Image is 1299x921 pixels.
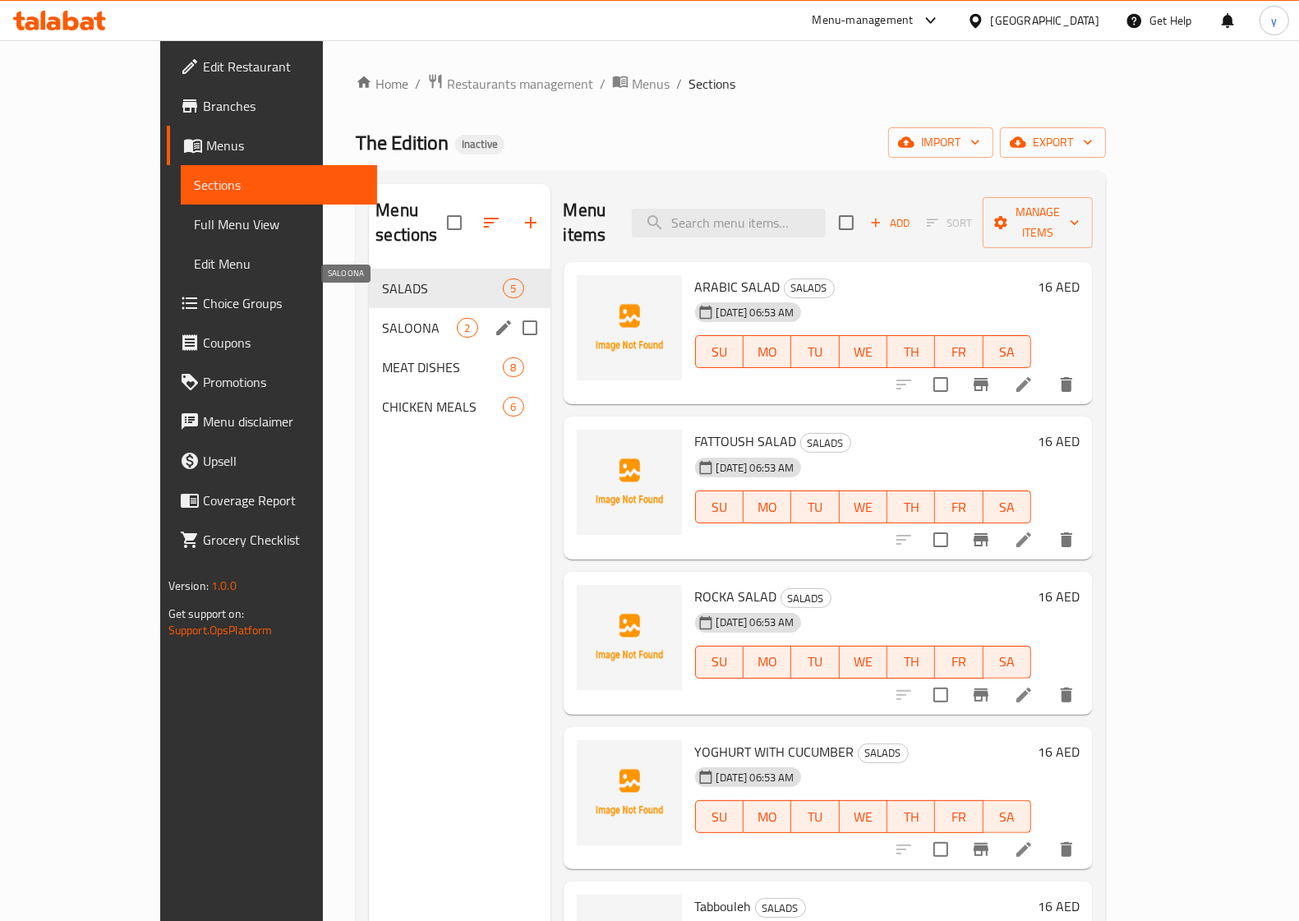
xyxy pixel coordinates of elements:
a: Coverage Report [167,481,377,520]
a: Menus [612,73,670,94]
span: Select to update [924,678,958,712]
button: TH [887,646,935,679]
div: [GEOGRAPHIC_DATA] [991,12,1099,30]
span: 6 [504,399,523,415]
h6: 16 AED [1038,895,1080,918]
div: items [503,357,523,377]
button: edit [491,315,516,340]
button: TH [887,335,935,368]
a: Sections [181,165,377,205]
span: Menu disclaimer [203,412,364,431]
span: [DATE] 06:53 AM [710,460,801,476]
span: FATTOUSH SALAD [695,429,797,454]
div: SALADS5 [369,269,550,308]
div: items [503,397,523,417]
span: Tabbouleh [695,894,752,919]
button: SU [695,490,744,523]
button: WE [840,646,887,679]
input: search [632,209,826,237]
span: TU [798,650,832,674]
button: MO [744,335,791,368]
a: Edit menu item [1014,840,1034,859]
span: TU [798,805,832,829]
span: SALADS [756,899,805,918]
button: FR [935,335,983,368]
span: Inactive [455,137,504,151]
span: Promotions [203,372,364,392]
button: SA [983,800,1031,833]
span: MO [750,805,785,829]
a: Support.OpsPlatform [168,619,273,641]
div: SALADS [858,744,909,763]
a: Edit menu item [1014,685,1034,705]
span: WE [846,495,881,519]
button: MO [744,490,791,523]
span: Sections [689,74,735,94]
span: SALADS [785,279,834,297]
button: delete [1047,365,1086,404]
span: FR [942,340,976,364]
button: TH [887,800,935,833]
span: SU [702,495,737,519]
h6: 16 AED [1038,585,1080,608]
span: TH [894,805,928,829]
span: MEAT DISHES [382,357,503,377]
span: Restaurants management [447,74,593,94]
button: SA [983,646,1031,679]
span: YOGHURT WITH CUCUMBER [695,739,854,764]
div: items [503,279,523,298]
span: SALOONA [382,318,457,338]
div: SALOONA2edit [369,308,550,348]
span: Choice Groups [203,293,364,313]
h2: Menu sections [375,198,446,247]
button: import [888,127,993,158]
span: Select section first [916,210,983,236]
span: MO [750,495,785,519]
span: TH [894,495,928,519]
span: 8 [504,360,523,375]
span: export [1013,132,1093,153]
span: ROCKA SALAD [695,584,777,609]
span: Select section [829,205,864,240]
span: Manage items [996,202,1080,243]
button: Manage items [983,197,1093,248]
li: / [676,74,682,94]
span: SA [990,805,1025,829]
button: MO [744,646,791,679]
span: Grocery Checklist [203,530,364,550]
button: Add [864,210,916,236]
span: SALADS [859,744,908,762]
span: import [901,132,980,153]
span: TH [894,650,928,674]
button: SU [695,646,744,679]
li: / [415,74,421,94]
button: export [1000,127,1106,158]
img: ARABIC SALAD [577,275,682,380]
a: Restaurants management [427,73,593,94]
span: SALADS [382,279,503,298]
span: MO [750,650,785,674]
button: SA [983,335,1031,368]
span: Menus [632,74,670,94]
span: Coupons [203,333,364,352]
span: MO [750,340,785,364]
span: Add [868,214,912,233]
span: WE [846,650,881,674]
a: Home [356,74,408,94]
h6: 16 AED [1038,275,1080,298]
button: TH [887,490,935,523]
button: SU [695,335,744,368]
span: Sections [194,175,364,195]
span: [DATE] 06:53 AM [710,305,801,320]
button: WE [840,800,887,833]
h6: 16 AED [1038,740,1080,763]
button: delete [1047,675,1086,715]
span: Select to update [924,523,958,557]
span: Full Menu View [194,214,364,234]
span: [DATE] 06:53 AM [710,770,801,785]
h2: Menu items [564,198,613,247]
button: TU [791,490,839,523]
nav: Menu sections [369,262,550,433]
div: SALADS [781,588,831,608]
button: delete [1047,520,1086,560]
